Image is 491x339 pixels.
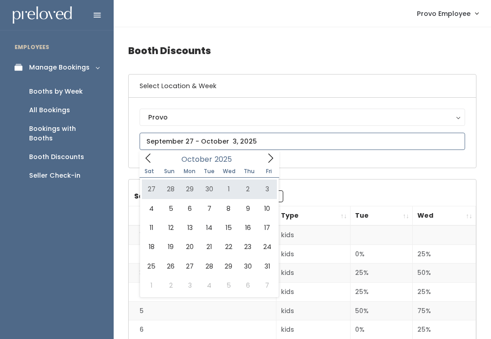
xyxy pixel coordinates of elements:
span: October 19, 2025 [161,237,180,256]
span: October 9, 2025 [238,199,257,218]
span: Mon [180,169,200,174]
span: October 18, 2025 [142,237,161,256]
span: October 24, 2025 [257,237,276,256]
button: Provo [140,109,465,126]
th: Type: activate to sort column ascending [276,206,351,226]
span: November 7, 2025 [257,276,276,295]
span: November 2, 2025 [161,276,180,295]
span: November 6, 2025 [238,276,257,295]
span: September 30, 2025 [200,179,219,199]
td: 25% [413,283,476,302]
td: kids [276,283,351,302]
span: October [181,156,212,163]
span: September 27, 2025 [142,179,161,199]
span: October 4, 2025 [142,199,161,218]
span: November 1, 2025 [142,276,161,295]
div: Bookings with Booths [29,124,99,143]
span: Provo Employee [417,9,471,19]
td: 50% [413,264,476,283]
span: October 11, 2025 [142,218,161,237]
input: September 27 - October 3, 2025 [140,133,465,150]
span: October 2, 2025 [238,179,257,199]
th: Tue: activate to sort column ascending [351,206,413,226]
th: Booth Number: activate to sort column descending [129,206,276,226]
span: October 3, 2025 [257,179,276,199]
span: October 5, 2025 [161,199,180,218]
label: Search: [134,190,283,202]
span: October 13, 2025 [180,218,200,237]
span: October 30, 2025 [238,257,257,276]
h6: Select Location & Week [129,75,476,98]
td: 5 [129,301,276,320]
span: October 26, 2025 [161,257,180,276]
td: kids [276,301,351,320]
td: 2 [129,244,276,264]
span: October 6, 2025 [180,199,200,218]
td: kids [276,225,351,244]
span: November 5, 2025 [219,276,238,295]
td: kids [276,264,351,283]
span: October 12, 2025 [161,218,180,237]
span: October 31, 2025 [257,257,276,276]
span: October 20, 2025 [180,237,200,256]
span: October 29, 2025 [219,257,238,276]
div: Booth Discounts [29,152,84,162]
span: October 22, 2025 [219,237,238,256]
a: Provo Employee [408,4,487,23]
span: November 4, 2025 [200,276,219,295]
span: October 25, 2025 [142,257,161,276]
td: 3 [129,264,276,283]
td: 75% [413,301,476,320]
span: Fri [259,169,279,174]
div: Seller Check-in [29,171,80,180]
img: preloved logo [13,6,72,24]
span: October 8, 2025 [219,199,238,218]
td: 25% [351,283,413,302]
span: September 28, 2025 [161,179,180,199]
div: Booths by Week [29,87,83,96]
td: 1 [129,225,276,244]
span: October 17, 2025 [257,218,276,237]
span: Sun [160,169,180,174]
td: kids [276,244,351,264]
span: October 16, 2025 [238,218,257,237]
td: 25% [413,244,476,264]
th: Wed: activate to sort column ascending [413,206,476,226]
span: October 14, 2025 [200,218,219,237]
span: October 28, 2025 [200,257,219,276]
input: Year [212,154,240,165]
div: Provo [148,112,456,122]
span: October 15, 2025 [219,218,238,237]
div: All Bookings [29,105,70,115]
span: October 10, 2025 [257,199,276,218]
span: Sat [140,169,160,174]
span: Thu [239,169,259,174]
span: October 21, 2025 [200,237,219,256]
span: Wed [219,169,239,174]
span: October 27, 2025 [180,257,200,276]
span: September 29, 2025 [180,179,200,199]
td: 0% [351,244,413,264]
span: October 1, 2025 [219,179,238,199]
span: November 3, 2025 [180,276,200,295]
span: October 23, 2025 [238,237,257,256]
td: 50% [351,301,413,320]
h4: Booth Discounts [128,38,476,63]
span: Tue [199,169,219,174]
td: 4 [129,283,276,302]
td: 25% [351,264,413,283]
div: Manage Bookings [29,63,90,72]
span: October 7, 2025 [200,199,219,218]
